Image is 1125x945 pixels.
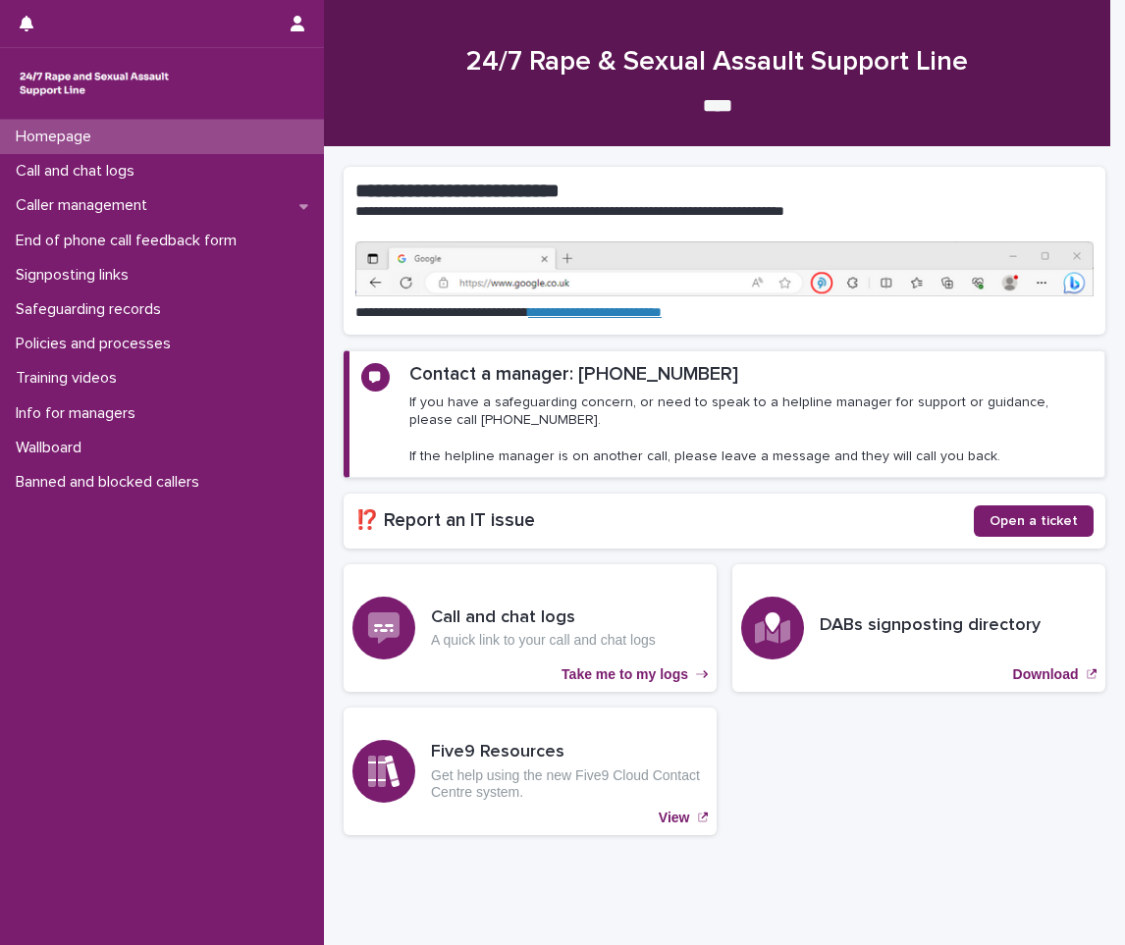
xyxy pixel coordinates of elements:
p: Info for managers [8,404,151,423]
p: A quick link to your call and chat logs [431,632,656,649]
p: View [659,810,690,826]
p: Homepage [8,128,107,146]
h3: Call and chat logs [431,607,656,629]
p: Signposting links [8,266,144,285]
p: Get help using the new Five9 Cloud Contact Centre system. [431,767,708,801]
p: Safeguarding records [8,300,177,319]
p: Training videos [8,369,133,388]
h1: 24/7 Rape & Sexual Assault Support Line [344,46,1091,79]
p: If you have a safeguarding concern, or need to speak to a helpline manager for support or guidanc... [409,394,1093,465]
img: rhQMoQhaT3yELyF149Cw [16,64,173,103]
span: Open a ticket [990,514,1078,528]
p: Banned and blocked callers [8,473,215,492]
p: Take me to my logs [562,666,688,683]
h2: Contact a manager: [PHONE_NUMBER] [409,363,738,386]
p: Call and chat logs [8,162,150,181]
img: https%3A%2F%2Fcdn.document360.io%2F0deca9d6-0dac-4e56-9e8f-8d9979bfce0e%2FImages%2FDocumentation%... [355,241,1094,296]
h3: Five9 Resources [431,742,708,763]
a: Download [732,564,1105,692]
h3: DABs signposting directory [820,615,1041,637]
a: Open a ticket [974,505,1094,537]
a: Take me to my logs [344,564,717,692]
p: Caller management [8,196,163,215]
p: End of phone call feedback form [8,232,252,250]
p: Policies and processes [8,335,187,353]
a: View [344,708,717,835]
p: Wallboard [8,439,97,457]
h2: ⁉️ Report an IT issue [355,509,974,532]
p: Download [1013,666,1079,683]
